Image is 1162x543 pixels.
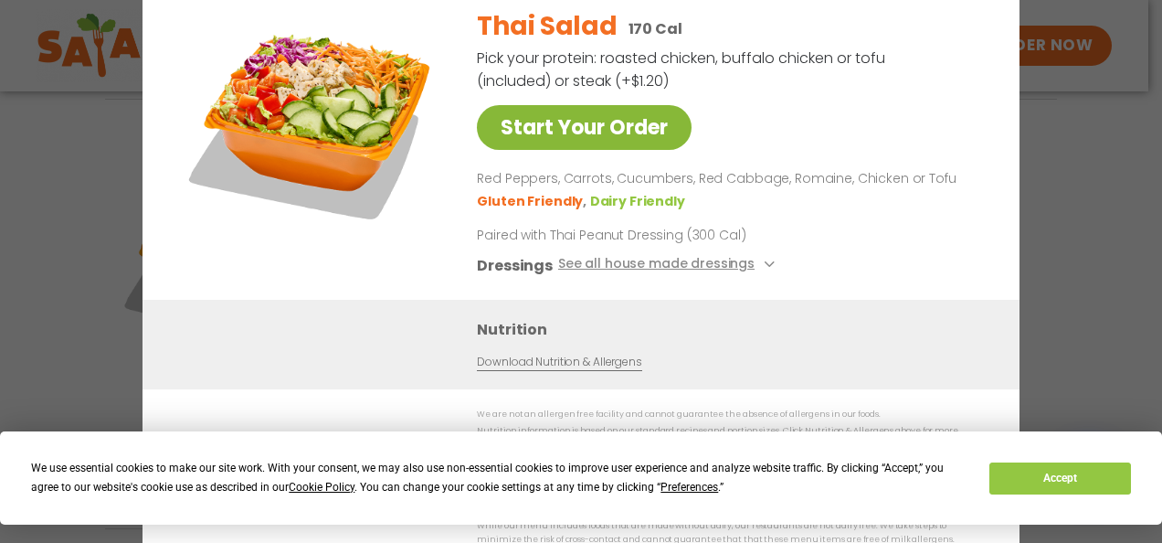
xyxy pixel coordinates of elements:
[477,105,692,150] a: Start Your Order
[477,353,641,370] a: Download Nutrition & Allergens
[289,481,354,494] span: Cookie Policy
[31,459,967,497] div: We use essential cookies to make our site work. With your consent, we may also use non-essential ...
[660,481,718,494] span: Preferences
[477,408,983,421] p: We are not an allergen free facility and cannot guarantee the absence of allergens in our foods.
[477,424,983,452] p: Nutrition information is based on our standard recipes and portion sizes. Click Nutrition & Aller...
[477,168,976,190] p: Red Peppers, Carrots, Cucumbers, Red Cabbage, Romaine, Chicken or Tofu
[558,253,780,276] button: See all house made dressings
[477,47,888,92] p: Pick your protein: roasted chicken, buffalo chicken or tofu (included) or steak (+$1.20)
[477,253,553,276] h3: Dressings
[477,191,589,210] li: Gluten Friendly
[477,317,992,340] h3: Nutrition
[477,7,617,46] h2: Thai Salad
[590,191,689,210] li: Dairy Friendly
[477,225,815,244] p: Paired with Thai Peanut Dressing (300 Cal)
[629,17,682,40] p: 170 Cal
[989,463,1130,495] button: Accept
